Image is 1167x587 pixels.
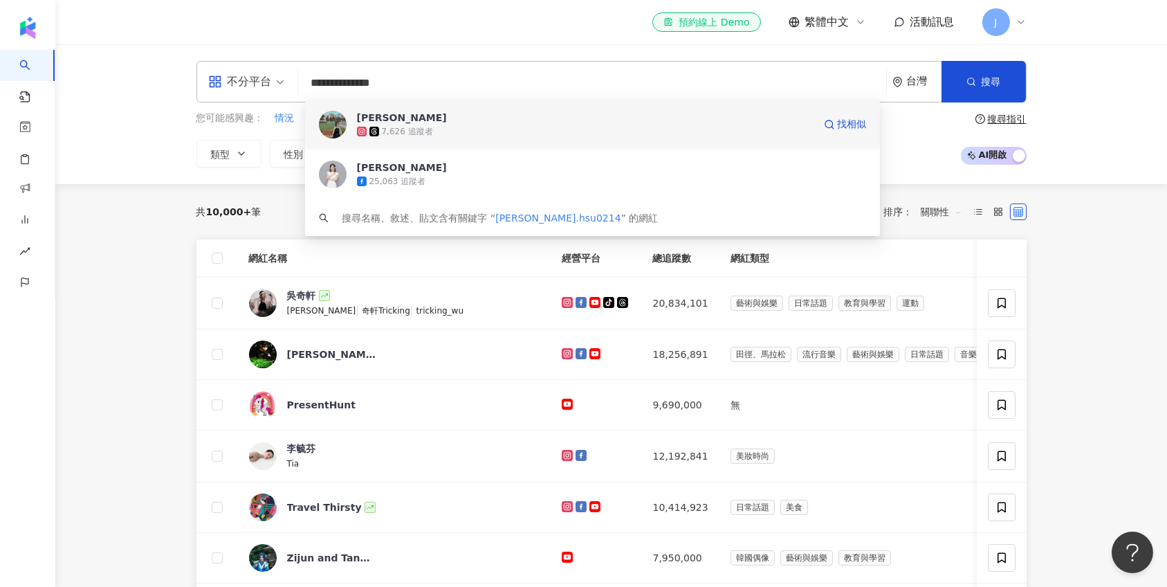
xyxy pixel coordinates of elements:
[907,75,941,87] div: 台灣
[19,237,30,269] span: rise
[319,161,347,188] img: KOL Avatar
[994,15,997,30] span: J
[342,210,659,226] div: 搜尋名稱、敘述、貼文含有關鍵字 “ ” 的網紅
[780,500,808,515] span: 美食
[955,347,982,362] span: 音樂
[652,12,760,32] a: 預約線上 Demo
[910,15,955,28] span: 活動訊息
[663,15,749,29] div: 預約線上 Demo
[362,306,410,316] span: 奇軒Tricking
[369,176,426,188] div: 25,063 追蹤者
[249,442,540,471] a: KOL Avatar李毓芬Tia
[249,341,540,368] a: KOL Avatar[PERSON_NAME] 周杰倫
[789,296,833,311] span: 日常話題
[780,550,833,566] span: 藝術與娛樂
[287,459,300,469] span: Tia
[357,161,447,174] div: [PERSON_NAME]
[319,111,347,138] img: KOL Avatar
[941,61,1026,102] button: 搜尋
[730,296,783,311] span: 藝術與娛樂
[730,347,791,362] span: 田徑、馬拉松
[249,391,277,419] img: KOL Avatar
[249,494,540,521] a: KOL AvatarTravel Thirsty
[17,17,39,39] img: logo icon
[319,213,329,223] span: search
[356,305,362,316] span: |
[249,341,277,368] img: KOL Avatar
[287,306,356,316] span: [PERSON_NAME]
[988,114,1027,125] div: 搜尋指引
[1112,532,1153,573] iframe: Help Scout Beacon - Open
[284,149,304,160] span: 性別
[287,500,362,514] div: Travel Thirsty
[208,71,272,93] div: 不分平台
[797,347,841,362] span: 流行音樂
[287,289,316,302] div: 吳奇軒
[642,533,719,584] td: 7,950,000
[730,550,775,566] span: 韓國偶像
[892,77,903,87] span: environment
[897,296,924,311] span: 運動
[416,306,464,316] span: tricking_wu
[642,329,719,380] td: 18,256,891
[382,126,433,138] div: 7,626 追蹤者
[275,111,295,126] button: 情況
[275,111,295,125] span: 情況
[730,397,1021,413] div: 無
[238,240,551,278] th: 網紅名稱
[642,431,719,482] td: 12,192,841
[208,75,222,89] span: appstore
[805,15,849,30] span: 繁體中文
[249,544,277,572] img: KOL Avatar
[270,140,335,168] button: 性別
[287,442,316,455] div: 李毓芬
[905,347,949,362] span: 日常話題
[357,111,447,125] div: [PERSON_NAME]
[921,201,962,223] span: 關聯性
[249,494,277,521] img: KOL Avatar
[847,347,899,362] span: 藝術與娛樂
[206,206,252,217] span: 10,000+
[287,551,377,565] div: Zijun and Tang San
[287,347,377,361] div: [PERSON_NAME] 周杰倫
[249,442,277,470] img: KOL Avatar
[211,149,230,160] span: 類型
[730,500,775,515] span: 日常話題
[287,398,356,412] div: PresentHunt
[196,111,264,125] span: 您可能感興趣：
[495,213,621,224] span: [PERSON_NAME].hsu0214
[19,50,47,104] a: search
[249,391,540,419] a: KOL AvatarPresentHunt
[982,76,1001,87] span: 搜尋
[642,380,719,431] td: 9,690,000
[551,240,642,278] th: 經營平台
[884,201,970,223] div: 排序：
[730,449,775,464] span: 美妝時尚
[975,114,985,124] span: question-circle
[642,482,719,533] td: 10,414,923
[642,278,719,329] td: 20,834,101
[196,140,261,168] button: 類型
[249,289,277,317] img: KOL Avatar
[824,111,867,138] a: 找相似
[249,544,540,572] a: KOL AvatarZijun and Tang San
[719,240,1032,278] th: 網紅類型
[642,240,719,278] th: 總追蹤數
[838,296,891,311] span: 教育與學習
[249,289,540,318] a: KOL Avatar吳奇軒[PERSON_NAME]|奇軒Tricking|tricking_wu
[410,305,416,316] span: |
[196,206,261,217] div: 共 筆
[838,118,867,132] span: 找相似
[838,550,891,566] span: 教育與學習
